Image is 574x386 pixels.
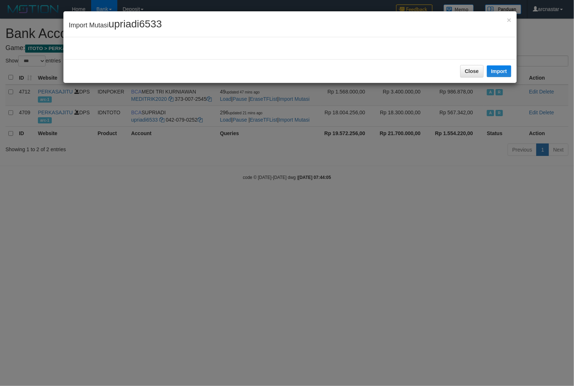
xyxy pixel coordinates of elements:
[507,16,511,24] span: ×
[69,22,162,29] span: Import Mutasi
[460,65,484,77] button: Close
[109,18,162,30] span: upriadi6533
[487,65,512,77] button: Import
[507,16,511,24] button: Close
